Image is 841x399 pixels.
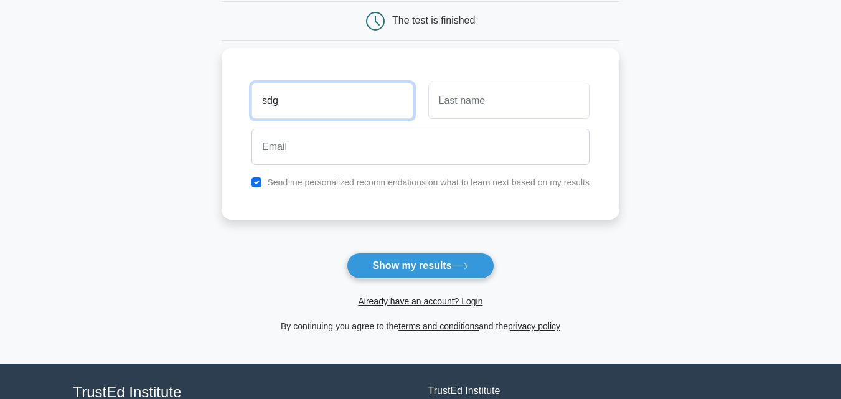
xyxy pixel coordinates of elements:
[267,177,590,187] label: Send me personalized recommendations on what to learn next based on my results
[508,321,560,331] a: privacy policy
[214,319,627,334] div: By continuing you agree to the and the
[392,15,475,26] div: The test is finished
[251,129,590,165] input: Email
[347,253,494,279] button: Show my results
[358,296,482,306] a: Already have an account? Login
[251,83,413,119] input: First name
[428,83,590,119] input: Last name
[398,321,479,331] a: terms and conditions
